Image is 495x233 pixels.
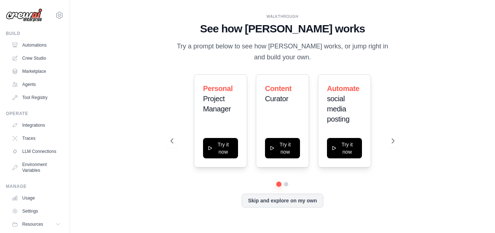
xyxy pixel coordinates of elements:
[6,183,64,189] div: Manage
[9,79,64,90] a: Agents
[22,221,43,227] span: Resources
[265,84,292,92] span: Content
[171,14,394,19] div: WALKTHROUGH
[9,52,64,64] a: Crew Studio
[242,194,323,208] button: Skip and explore on my own
[6,8,42,22] img: Logo
[6,111,64,116] div: Operate
[9,146,64,157] a: LLM Connections
[265,95,288,103] span: Curator
[203,84,233,92] span: Personal
[9,119,64,131] a: Integrations
[9,66,64,77] a: Marketplace
[9,159,64,176] a: Environment Variables
[327,84,359,92] span: Automate
[171,41,394,63] p: Try a prompt below to see how [PERSON_NAME] works, or jump right in and build your own.
[9,192,64,204] a: Usage
[327,138,362,158] button: Try it now
[9,39,64,51] a: Automations
[203,138,238,158] button: Try it now
[9,218,64,230] button: Resources
[203,95,231,113] span: Project Manager
[9,133,64,144] a: Traces
[265,138,300,158] button: Try it now
[327,95,350,123] span: social media posting
[6,31,64,36] div: Build
[171,22,394,35] h1: See how [PERSON_NAME] works
[9,205,64,217] a: Settings
[9,92,64,103] a: Tool Registry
